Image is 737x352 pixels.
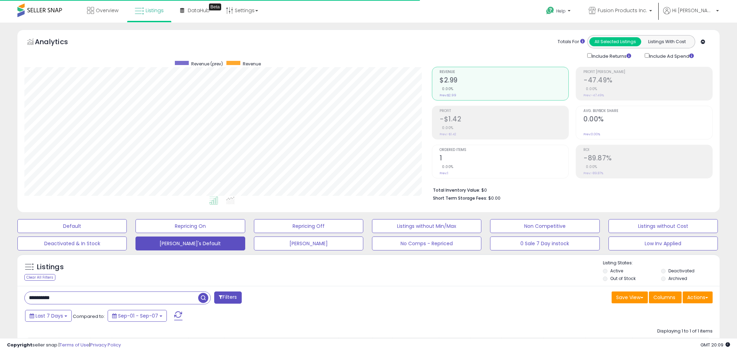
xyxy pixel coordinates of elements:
[188,7,210,14] span: DataHub
[440,76,568,86] h2: $2.99
[612,291,648,303] button: Save View
[7,342,121,349] div: seller snap | |
[135,219,245,233] button: Repricing On
[583,148,712,152] span: ROI
[583,86,597,91] small: 0.00%
[440,86,453,91] small: 0.00%
[582,52,639,60] div: Include Returns
[610,268,623,274] label: Active
[17,219,127,233] button: Default
[558,39,585,45] div: Totals For
[490,237,599,250] button: 0 Sale 7 Day instock
[668,275,687,281] label: Archived
[583,115,712,125] h2: 0.00%
[488,195,501,201] span: $0.00
[73,313,105,320] span: Compared to:
[440,132,456,136] small: Prev: -$1.42
[36,312,63,319] span: Last 7 Days
[583,93,604,97] small: Prev: -47.49%
[608,219,718,233] button: Listings without Cost
[610,275,636,281] label: Out of Stock
[556,8,566,14] span: Help
[653,294,675,301] span: Columns
[546,6,554,15] i: Get Help
[433,185,707,194] li: $0
[25,310,72,322] button: Last 7 Days
[440,125,453,130] small: 0.00%
[589,37,641,46] button: All Selected Listings
[254,237,363,250] button: [PERSON_NAME]
[639,52,705,60] div: Include Ad Spend
[209,3,221,10] div: Tooltip anchor
[598,7,647,14] span: Fusion Products Inc.
[214,291,241,304] button: Filters
[583,171,603,175] small: Prev: -89.87%
[372,219,481,233] button: Listings without Min/Max
[440,148,568,152] span: Ordered Items
[118,312,158,319] span: Sep-01 - Sep-07
[37,262,64,272] h5: Listings
[135,237,245,250] button: [PERSON_NAME]'s Default
[668,268,695,274] label: Deactivated
[583,164,597,169] small: 0.00%
[60,342,89,348] a: Terms of Use
[440,154,568,163] h2: 1
[17,237,127,250] button: Deactivated & In Stock
[440,164,453,169] small: 0.00%
[7,342,32,348] strong: Copyright
[672,7,714,14] span: Hi [PERSON_NAME]
[583,76,712,86] h2: -47.49%
[700,342,730,348] span: 2025-09-15 20:09 GMT
[657,328,713,335] div: Displaying 1 to 1 of 1 items
[603,260,720,266] p: Listing States:
[90,342,121,348] a: Privacy Policy
[108,310,167,322] button: Sep-01 - Sep-07
[372,237,481,250] button: No Comps - Repriced
[24,274,55,281] div: Clear All Filters
[440,93,456,97] small: Prev: $2.99
[191,61,223,67] span: Revenue (prev)
[243,61,261,67] span: Revenue
[583,132,600,136] small: Prev: 0.00%
[35,37,82,48] h5: Analytics
[440,109,568,113] span: Profit
[663,7,719,23] a: Hi [PERSON_NAME]
[440,171,448,175] small: Prev: 1
[440,70,568,74] span: Revenue
[649,291,682,303] button: Columns
[541,1,577,23] a: Help
[490,219,599,233] button: Non Competitive
[433,187,480,193] b: Total Inventory Value:
[583,70,712,74] span: Profit [PERSON_NAME]
[641,37,693,46] button: Listings With Cost
[583,109,712,113] span: Avg. Buybox Share
[440,115,568,125] h2: -$1.42
[583,154,712,163] h2: -89.87%
[96,7,118,14] span: Overview
[433,195,487,201] b: Short Term Storage Fees:
[254,219,363,233] button: Repricing Off
[683,291,713,303] button: Actions
[608,237,718,250] button: Low Inv Applied
[146,7,164,14] span: Listings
